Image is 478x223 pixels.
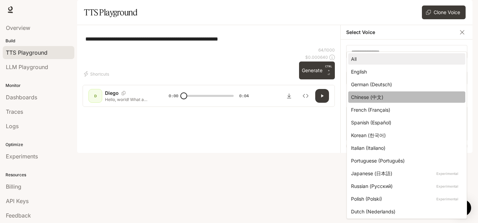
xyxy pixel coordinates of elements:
div: Chinese (中文) [351,93,460,101]
div: Dutch (Nederlands) [351,208,460,215]
p: Experimental [435,183,460,189]
div: Polish (Polski) [351,195,460,202]
div: Spanish (Español) [351,119,460,126]
div: German (Deutsch) [351,81,460,88]
div: English [351,68,460,75]
div: Korean (한국어) [351,132,460,139]
div: Russian (Русский) [351,182,460,190]
div: All [351,55,460,63]
div: Japanese (日本語) [351,170,460,177]
div: Portuguese (Português) [351,157,460,164]
div: French (Français) [351,106,460,113]
div: Italian (Italiano) [351,144,460,152]
p: Experimental [435,196,460,202]
p: Experimental [435,170,460,177]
